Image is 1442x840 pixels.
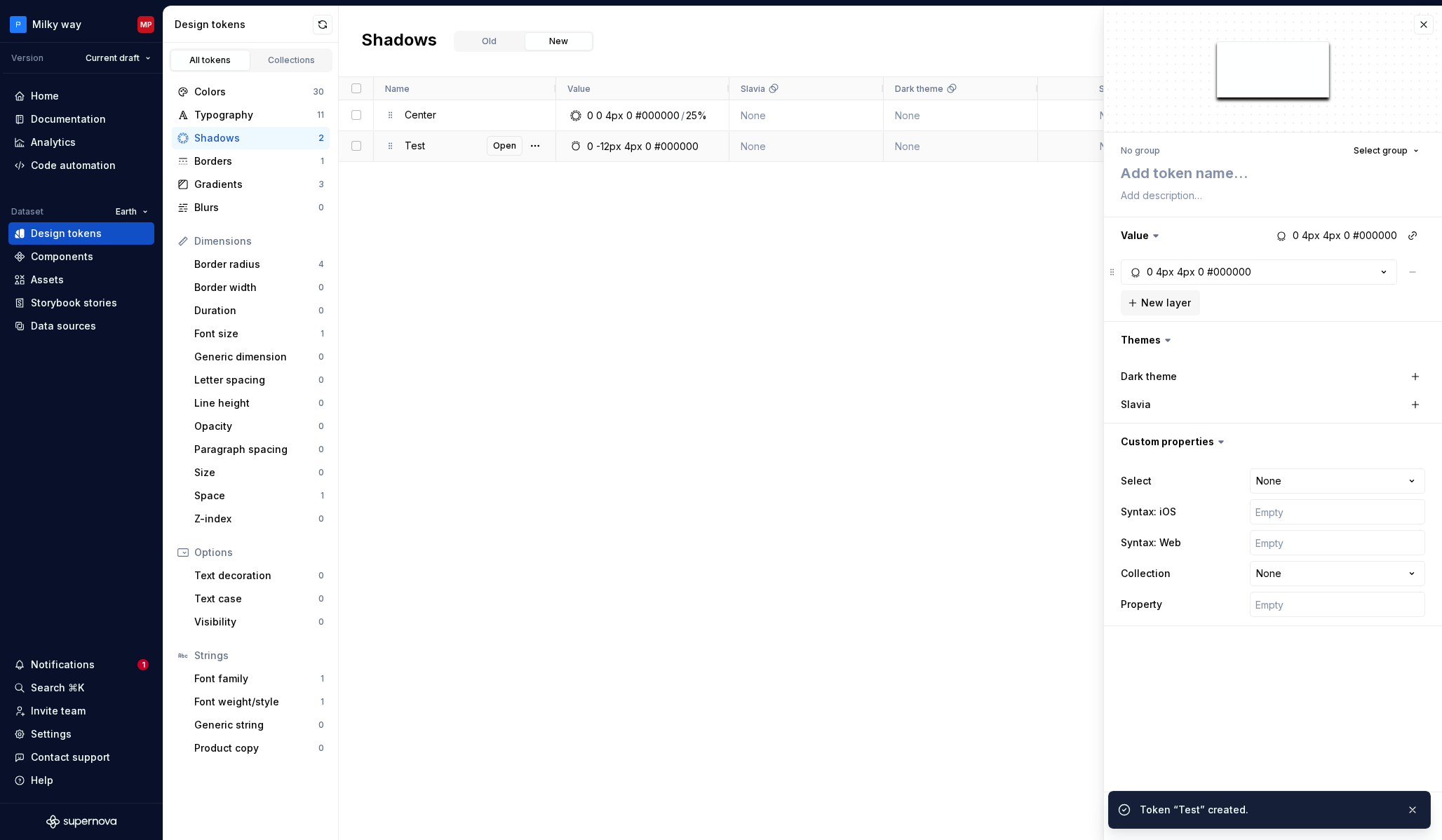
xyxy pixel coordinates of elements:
[11,206,43,217] div: Dataset
[455,32,523,50] button: Old
[175,55,245,66] div: All tokens
[1156,265,1174,279] div: 4px
[189,392,330,414] a: Line height0
[194,442,318,456] div: Paragraph spacing
[1250,592,1425,617] input: Empty
[8,292,154,314] a: Storybook stories
[31,773,53,787] div: Help
[596,140,621,154] div: -12px
[318,467,324,478] div: 0
[313,86,324,97] div: 30
[194,280,318,294] div: Border width
[31,250,93,264] div: Components
[596,109,602,123] div: 0
[318,282,324,293] div: 0
[318,513,324,524] div: 0
[318,351,324,363] div: 0
[321,490,324,501] div: 1
[194,177,318,191] div: Gradients
[194,257,318,271] div: Border radius
[741,83,765,94] span: Slavia
[318,259,324,270] div: 4
[1121,567,1171,581] label: Collection
[1140,803,1395,817] div: Token “Test” created.
[194,350,318,364] div: Generic dimension
[194,718,318,732] div: Generic string
[8,653,154,676] button: Notifications1
[189,564,330,587] a: Text decoration0
[318,398,324,409] div: 0
[1099,83,1126,94] span: Select
[194,741,318,755] div: Product copy
[318,593,324,604] div: 0
[189,346,330,368] a: Generic dimension0
[8,315,154,337] a: Data sources
[318,133,324,144] div: 2
[318,179,324,190] div: 3
[194,695,321,709] div: Font weight/style
[8,769,154,792] button: Help
[32,18,81,32] div: Milky way
[31,226,102,241] div: Design tokens
[1121,474,1152,488] label: Select
[318,305,324,316] div: 0
[1121,398,1151,412] label: Slavia
[189,299,330,322] a: Duration0
[194,131,318,145] div: Shadows
[194,85,313,99] div: Colors
[172,127,330,149] a: Shadows2
[8,746,154,768] button: Contact support
[109,202,154,222] button: Earth
[895,83,943,94] span: Dark theme
[189,714,330,736] a: Generic string0
[361,29,437,54] h2: Shadows
[31,319,96,333] div: Data sources
[189,323,330,345] a: Font size1
[8,154,154,177] a: Code automation
[1121,505,1176,519] label: Syntax: iOS
[189,508,330,530] a: Z-index0
[318,719,324,731] div: 0
[321,328,324,339] div: 1
[8,677,154,699] button: Search ⌘K
[31,681,84,695] div: Search ⌘K
[626,109,633,123] div: 0
[31,704,86,718] div: Invite team
[318,374,324,386] div: 0
[321,156,324,167] div: 1
[194,512,318,526] div: Z-index
[194,201,318,215] div: Blurs
[605,109,624,123] div: 4px
[1049,101,1175,130] div: None
[487,136,523,156] button: Open
[741,101,872,130] div: None
[194,396,318,410] div: Line height
[257,55,327,66] div: Collections
[318,743,324,754] div: 0
[1121,536,1181,550] label: Syntax: Web
[175,18,313,32] div: Design tokens
[318,616,324,628] div: 0
[1177,265,1195,279] div: 4px
[189,691,330,713] a: Font weight/style1
[321,696,324,707] div: 1
[385,83,410,94] span: Name
[635,109,680,123] div: #000000
[1141,296,1191,310] span: New layer
[137,659,149,670] span: 1
[194,569,318,583] div: Text decoration
[1347,141,1425,161] button: Select group
[194,649,324,663] div: Strings
[189,276,330,299] a: Border width0
[31,135,76,149] div: Analytics
[525,32,593,50] button: New
[172,150,330,172] a: Borders1
[194,466,318,480] div: Size
[189,253,330,276] a: Border radius4
[321,673,324,684] div: 1
[318,444,324,455] div: 0
[1121,145,1160,156] div: No group
[8,723,154,745] a: Settings
[8,85,154,107] a: Home
[116,206,137,217] span: Earth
